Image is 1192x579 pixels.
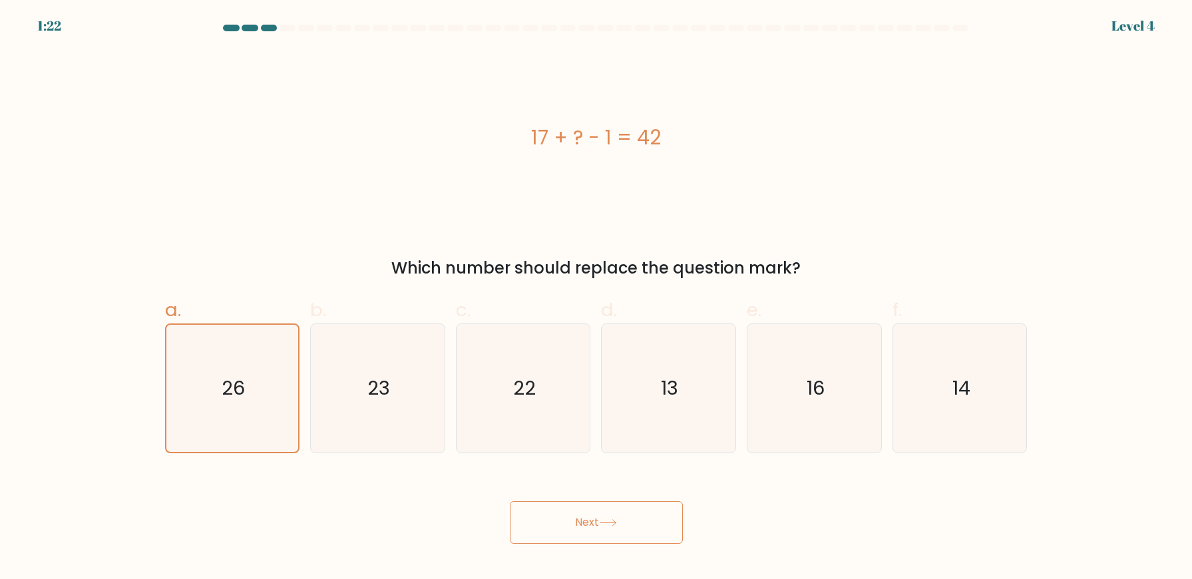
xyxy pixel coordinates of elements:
text: 13 [662,375,679,402]
text: 26 [222,375,245,402]
div: 1:22 [37,16,61,36]
span: e. [747,297,761,323]
span: c. [456,297,471,323]
div: Level 4 [1111,16,1155,36]
text: 14 [952,375,970,402]
text: 23 [367,375,390,402]
text: 22 [513,375,536,402]
div: 17 + ? - 1 = 42 [165,122,1028,152]
div: Which number should replace the question mark? [173,256,1020,280]
span: d. [601,297,617,323]
span: a. [165,297,181,323]
span: f. [893,297,902,323]
button: Next [510,501,683,544]
text: 16 [807,375,825,402]
span: b. [310,297,326,323]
